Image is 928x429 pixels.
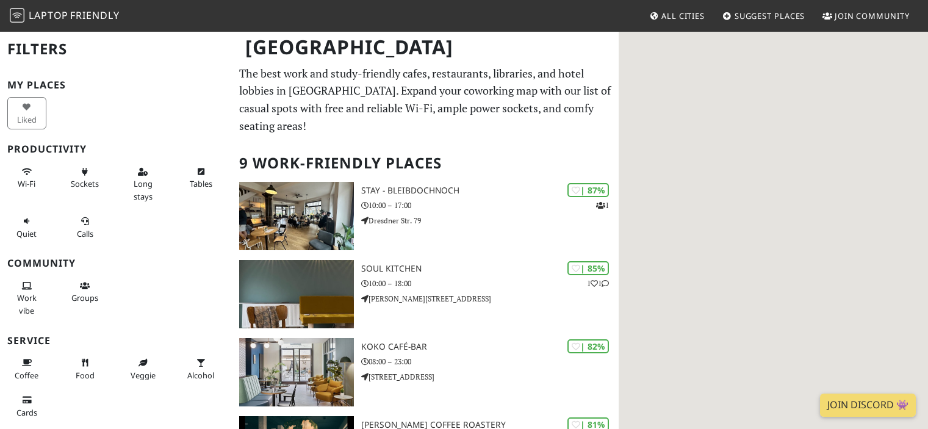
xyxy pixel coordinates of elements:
[361,278,619,289] p: 10:00 – 18:00
[17,292,37,315] span: People working
[239,145,611,182] h2: 9 Work-Friendly Places
[232,260,619,328] a: soul kitchen | 85% 11 soul kitchen 10:00 – 18:00 [PERSON_NAME][STREET_ADDRESS]
[15,370,38,381] span: Coffee
[65,211,104,243] button: Calls
[123,162,162,206] button: Long stays
[232,182,619,250] a: STAY - bleibdochnoch | 87% 1 STAY - bleibdochnoch 10:00 – 17:00 Dresdner Str. 79
[77,228,93,239] span: Video/audio calls
[7,276,46,320] button: Work vibe
[7,211,46,243] button: Quiet
[70,9,119,22] span: Friendly
[16,407,37,418] span: Credit cards
[567,261,609,275] div: | 85%
[587,278,609,289] p: 1 1
[232,338,619,406] a: koko café-bar | 82% koko café-bar 08:00 – 23:00 [STREET_ADDRESS]
[76,370,95,381] span: Food
[7,335,225,347] h3: Service
[7,143,225,155] h3: Productivity
[567,183,609,197] div: | 87%
[835,10,910,21] span: Join Community
[10,8,24,23] img: LaptopFriendly
[131,370,156,381] span: Veggie
[190,178,212,189] span: Work-friendly tables
[18,178,35,189] span: Stable Wi-Fi
[644,5,710,27] a: All Cities
[65,276,104,308] button: Groups
[7,31,225,68] h2: Filters
[361,293,619,305] p: [PERSON_NAME][STREET_ADDRESS]
[361,200,619,211] p: 10:00 – 17:00
[7,390,46,422] button: Cards
[239,338,353,406] img: koko café-bar
[7,258,225,269] h3: Community
[16,228,37,239] span: Quiet
[361,342,619,352] h3: koko café-bar
[361,356,619,367] p: 08:00 – 23:00
[236,31,616,64] h1: [GEOGRAPHIC_DATA]
[7,79,225,91] h3: My Places
[65,353,104,385] button: Food
[181,353,220,385] button: Alcohol
[181,162,220,194] button: Tables
[123,353,162,385] button: Veggie
[239,65,611,135] p: The best work and study-friendly cafes, restaurants, libraries, and hotel lobbies in [GEOGRAPHIC_...
[71,292,98,303] span: Group tables
[361,371,619,383] p: [STREET_ADDRESS]
[361,264,619,274] h3: soul kitchen
[361,215,619,226] p: Dresdner Str. 79
[239,260,353,328] img: soul kitchen
[718,5,810,27] a: Suggest Places
[818,5,915,27] a: Join Community
[65,162,104,194] button: Sockets
[735,10,805,21] span: Suggest Places
[10,5,120,27] a: LaptopFriendly LaptopFriendly
[567,339,609,353] div: | 82%
[7,353,46,385] button: Coffee
[361,186,619,196] h3: STAY - bleibdochnoch
[596,200,609,211] p: 1
[661,10,705,21] span: All Cities
[29,9,68,22] span: Laptop
[187,370,214,381] span: Alcohol
[7,162,46,194] button: Wi-Fi
[820,394,916,417] a: Join Discord 👾
[71,178,99,189] span: Power sockets
[134,178,153,201] span: Long stays
[239,182,353,250] img: STAY - bleibdochnoch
